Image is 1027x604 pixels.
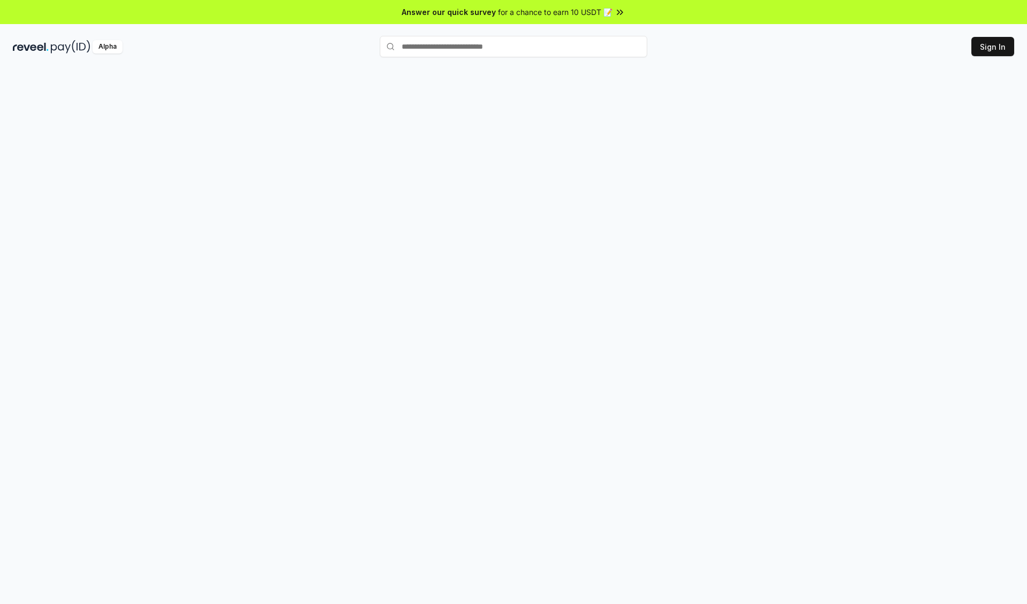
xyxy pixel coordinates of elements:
img: pay_id [51,40,90,53]
img: reveel_dark [13,40,49,53]
button: Sign In [971,37,1014,56]
div: Alpha [93,40,122,53]
span: for a chance to earn 10 USDT 📝 [498,6,612,18]
span: Answer our quick survey [402,6,496,18]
